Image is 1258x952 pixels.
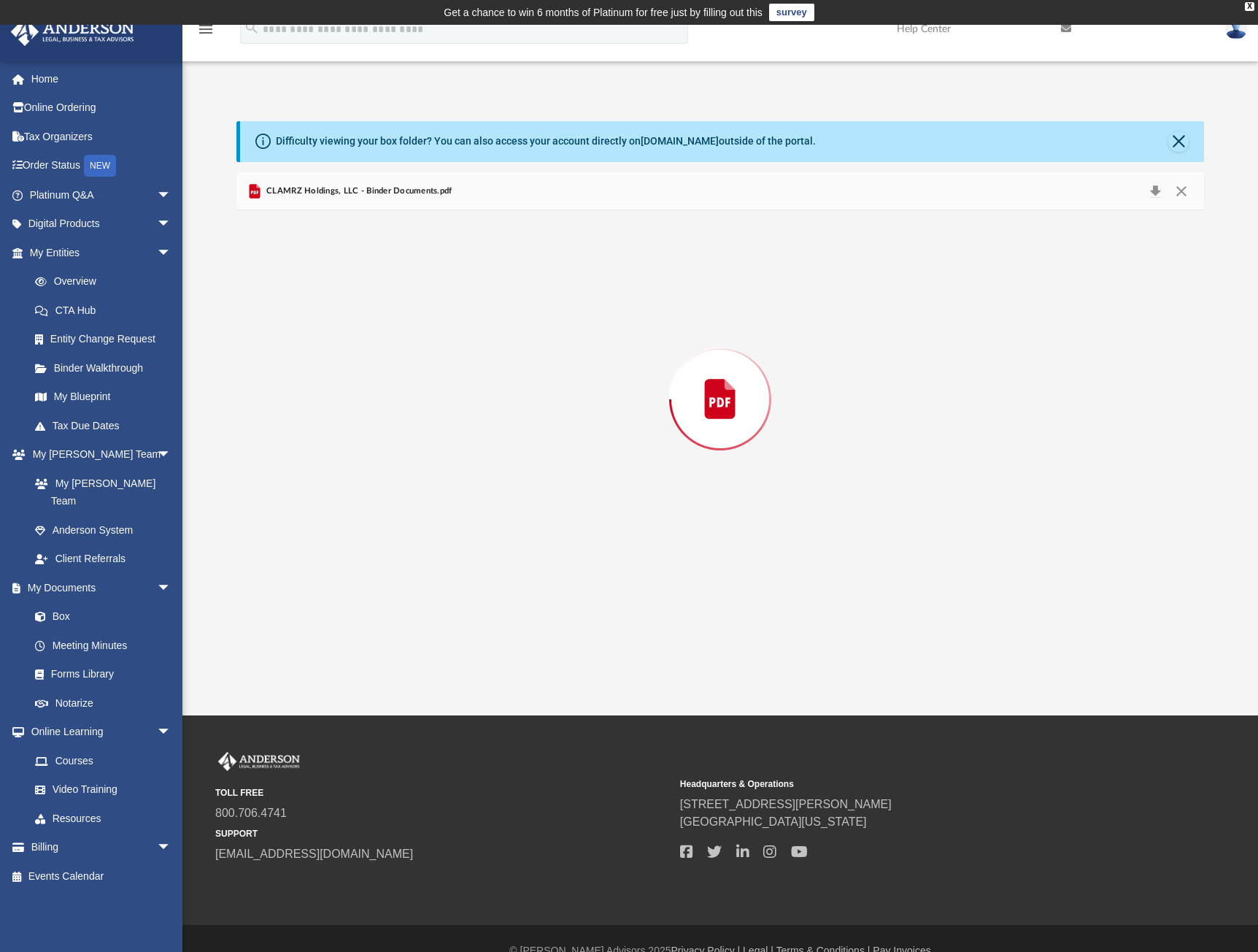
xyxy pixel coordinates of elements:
a: Order StatusNEW [10,151,193,181]
a: Anderson System [20,515,186,545]
a: My Entitiesarrow_drop_down [10,238,193,267]
a: Events Calendar [10,861,193,891]
button: Download [1142,181,1168,201]
span: CLAMRZ Holdings, LLC - Binder Documents.pdf [263,185,452,198]
a: Resources [20,804,186,833]
span: arrow_drop_down [157,180,186,210]
a: CTA Hub [20,296,193,325]
a: Tax Organizers [10,122,193,151]
a: [EMAIL_ADDRESS][DOMAIN_NAME] [215,848,413,860]
a: Courses [20,746,186,775]
a: Tax Due Dates [20,411,193,440]
small: TOLL FREE [215,786,670,799]
a: Online Learningarrow_drop_down [10,718,186,747]
i: menu [197,20,215,38]
a: Online Ordering [10,93,193,123]
a: My Blueprint [20,383,186,412]
a: My [PERSON_NAME] Team [20,469,179,515]
a: Forms Library [20,660,179,689]
span: arrow_drop_down [157,833,186,863]
div: Difficulty viewing your box folder? You can also access your account directly on outside of the p... [276,134,816,149]
button: Close [1168,181,1195,201]
a: My [PERSON_NAME] Teamarrow_drop_down [10,440,186,469]
a: Box [20,602,179,632]
a: Notarize [20,688,186,718]
a: Binder Walkthrough [20,353,193,383]
a: 800.706.4741 [215,807,287,819]
small: SUPPORT [215,827,670,840]
div: Get a chance to win 6 months of Platinum for free just by filling out this [444,4,763,21]
a: Billingarrow_drop_down [10,833,193,862]
a: survey [769,4,814,21]
i: search [244,20,260,36]
button: Close [1168,131,1189,152]
a: menu [197,28,215,38]
small: Headquarters & Operations [680,778,1135,791]
a: Entity Change Request [20,325,193,354]
span: arrow_drop_down [157,440,186,470]
a: My Documentsarrow_drop_down [10,573,186,602]
a: Digital Productsarrow_drop_down [10,210,193,239]
a: [DOMAIN_NAME] [641,135,719,147]
img: Anderson Advisors Platinum Portal [7,18,139,46]
span: arrow_drop_down [157,573,186,603]
a: Meeting Minutes [20,631,186,660]
a: Overview [20,267,193,296]
span: arrow_drop_down [157,238,186,268]
a: Home [10,64,193,93]
div: NEW [84,155,116,177]
img: User Pic [1225,18,1247,39]
img: Anderson Advisors Platinum Portal [215,752,303,771]
a: Platinum Q&Aarrow_drop_down [10,180,193,210]
span: arrow_drop_down [157,718,186,748]
a: [STREET_ADDRESS][PERSON_NAME] [680,798,892,810]
a: Client Referrals [20,545,186,574]
div: Preview [236,172,1205,588]
div: close [1245,2,1254,11]
a: Video Training [20,775,179,805]
a: [GEOGRAPHIC_DATA][US_STATE] [680,815,867,828]
span: arrow_drop_down [157,210,186,239]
